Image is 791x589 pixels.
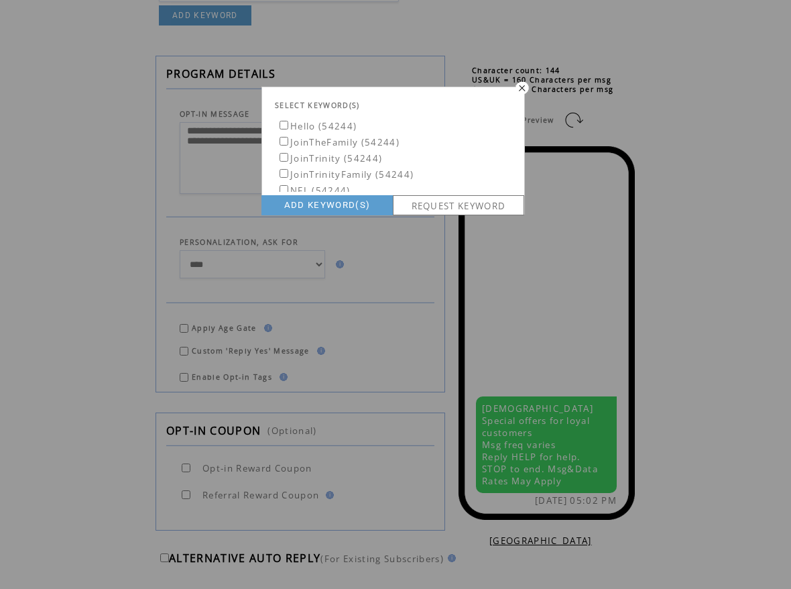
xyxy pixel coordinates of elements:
input: Hello (54244) [280,121,288,129]
a: [GEOGRAPHIC_DATA] [489,535,592,547]
label: NFL (54244) [277,184,351,197]
label: JoinTrinity (54244) [277,152,382,164]
label: JoinTheFamily (54244) [277,136,400,148]
input: NFL (54244) [280,185,288,194]
input: JoinTrinityFamily (54244) [280,169,288,178]
a: REQUEST KEYWORD [393,195,524,215]
a: ADD KEYWORD(S) [261,195,393,215]
input: JoinTheFamily (54244) [280,137,288,146]
span: SELECT KEYWORD(S) [275,101,360,110]
img: transparent.png [513,81,530,94]
input: JoinTrinity (54244) [280,153,288,162]
label: Hello (54244) [277,120,357,132]
label: JoinTrinityFamily (54244) [277,168,414,180]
